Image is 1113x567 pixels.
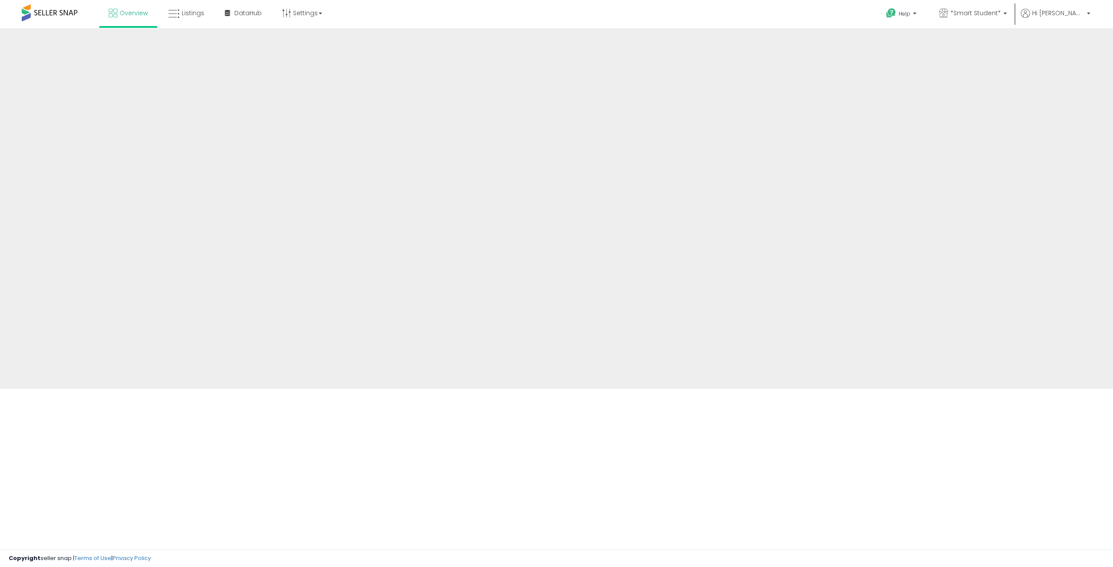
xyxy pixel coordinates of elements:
[120,9,148,17] span: Overview
[1021,9,1090,28] a: Hi [PERSON_NAME]
[1032,9,1084,17] span: Hi [PERSON_NAME]
[182,9,204,17] span: Listings
[899,10,910,17] span: Help
[950,9,1001,17] span: *Smart Student*
[234,9,262,17] span: DataHub
[879,1,925,28] a: Help
[886,8,896,19] i: Get Help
